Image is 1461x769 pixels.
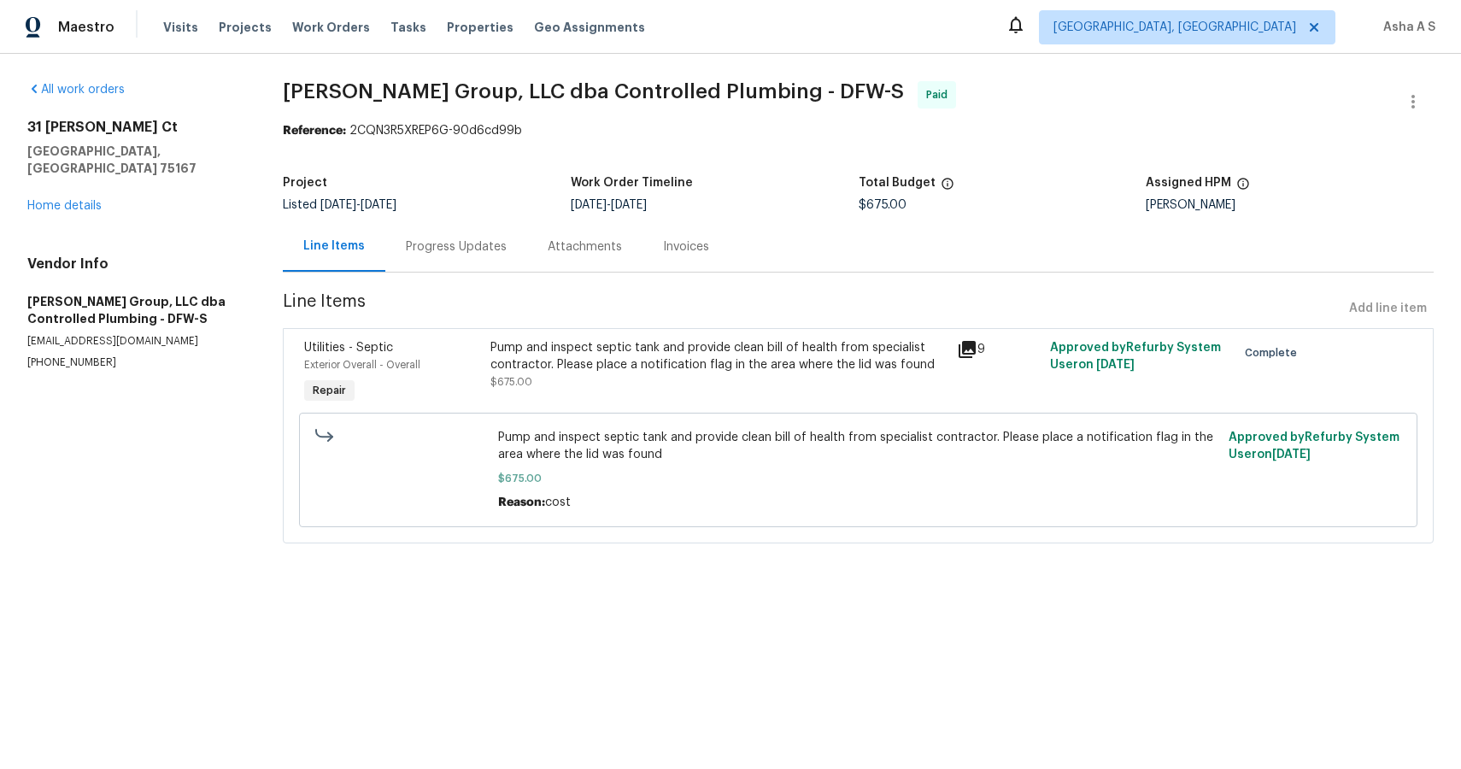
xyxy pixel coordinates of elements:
[406,238,507,255] div: Progress Updates
[1245,344,1304,361] span: Complete
[27,293,242,327] h5: [PERSON_NAME] Group, LLC dba Controlled Plumbing - DFW-S
[1053,19,1296,36] span: [GEOGRAPHIC_DATA], [GEOGRAPHIC_DATA]
[27,84,125,96] a: All work orders
[27,200,102,212] a: Home details
[306,382,353,399] span: Repair
[304,342,393,354] span: Utilities - Septic
[534,19,645,36] span: Geo Assignments
[1146,177,1231,189] h5: Assigned HPM
[283,199,396,211] span: Listed
[283,81,904,102] span: [PERSON_NAME] Group, LLC dba Controlled Plumbing - DFW-S
[1236,177,1250,199] span: The hpm assigned to this work order.
[283,122,1434,139] div: 2CQN3R5XREP6G-90d6cd99b
[926,86,954,103] span: Paid
[941,177,954,199] span: The total cost of line items that have been proposed by Opendoor. This sum includes line items th...
[447,19,513,36] span: Properties
[304,360,420,370] span: Exterior Overall - Overall
[163,19,198,36] span: Visits
[571,199,647,211] span: -
[498,429,1218,463] span: Pump and inspect septic tank and provide clean bill of health from specialist contractor. Please ...
[283,125,346,137] b: Reference:
[283,177,327,189] h5: Project
[320,199,396,211] span: -
[490,377,532,387] span: $675.00
[957,339,1040,360] div: 9
[1146,199,1434,211] div: [PERSON_NAME]
[490,339,946,373] div: Pump and inspect septic tank and provide clean bill of health from specialist contractor. Please ...
[303,238,365,255] div: Line Items
[498,496,545,508] span: Reason:
[390,21,426,33] span: Tasks
[1272,449,1311,461] span: [DATE]
[27,119,242,136] h2: 31 [PERSON_NAME] Ct
[283,293,1342,325] span: Line Items
[498,470,1218,487] span: $675.00
[27,355,242,370] p: [PHONE_NUMBER]
[320,199,356,211] span: [DATE]
[292,19,370,36] span: Work Orders
[1096,359,1135,371] span: [DATE]
[1376,19,1435,36] span: Asha A S
[571,199,607,211] span: [DATE]
[611,199,647,211] span: [DATE]
[859,177,936,189] h5: Total Budget
[663,238,709,255] div: Invoices
[545,496,571,508] span: cost
[571,177,693,189] h5: Work Order Timeline
[1229,431,1399,461] span: Approved by Refurby System User on
[859,199,907,211] span: $675.00
[1050,342,1221,371] span: Approved by Refurby System User on
[27,255,242,273] h4: Vendor Info
[27,334,242,349] p: [EMAIL_ADDRESS][DOMAIN_NAME]
[219,19,272,36] span: Projects
[548,238,622,255] div: Attachments
[361,199,396,211] span: [DATE]
[58,19,114,36] span: Maestro
[27,143,242,177] h5: [GEOGRAPHIC_DATA], [GEOGRAPHIC_DATA] 75167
